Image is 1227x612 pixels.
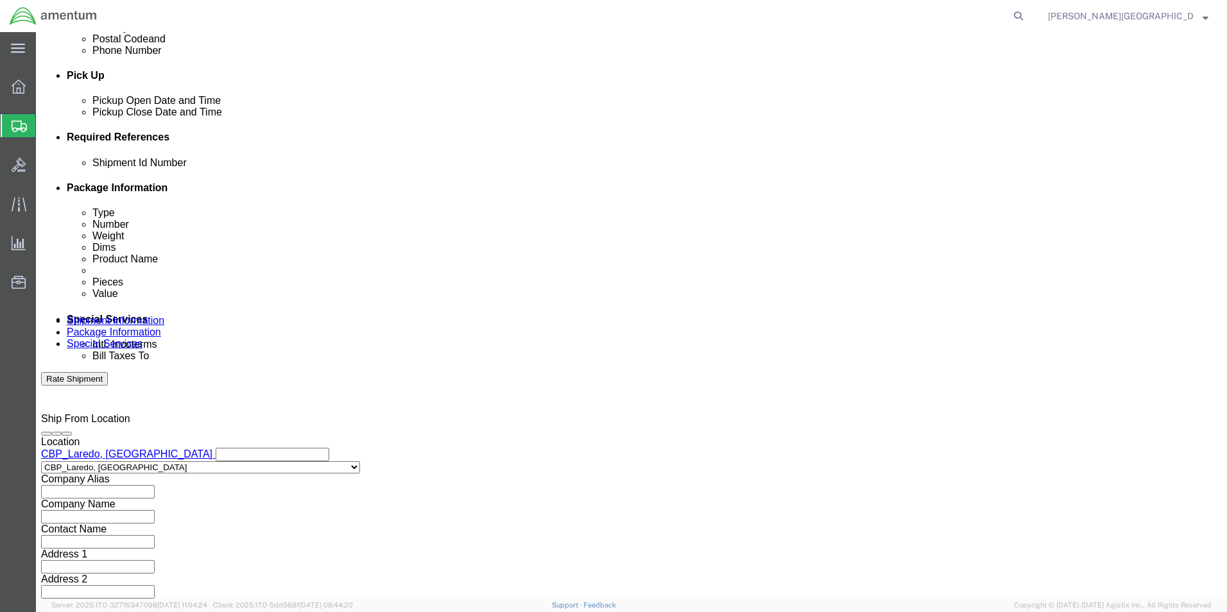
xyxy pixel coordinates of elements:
[1048,9,1194,23] span: ROMAN TRUJILLO
[9,6,98,26] img: logo
[51,601,207,609] span: Server: 2025.17.0-327f6347098
[157,601,207,609] span: [DATE] 11:04:24
[552,601,584,609] a: Support
[1014,600,1212,611] span: Copyright © [DATE]-[DATE] Agistix Inc., All Rights Reserved
[583,601,616,609] a: Feedback
[299,601,353,609] span: [DATE] 08:44:20
[36,32,1227,599] iframe: FS Legacy Container
[1047,8,1209,24] button: [PERSON_NAME][GEOGRAPHIC_DATA]
[213,601,353,609] span: Client: 2025.17.0-5dd568f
